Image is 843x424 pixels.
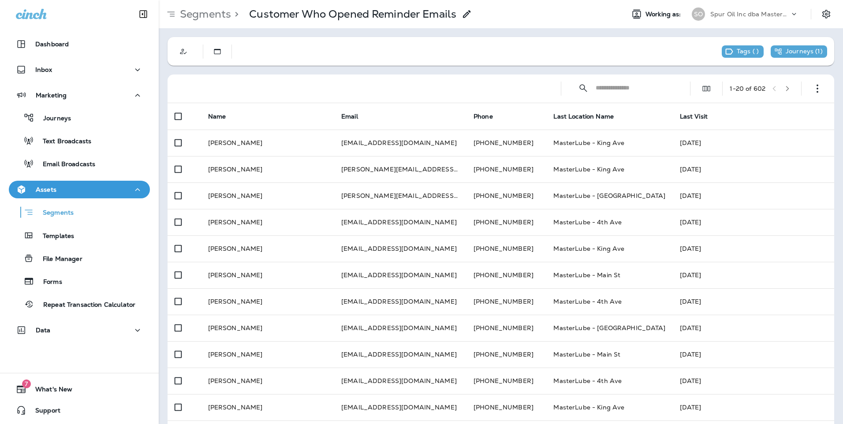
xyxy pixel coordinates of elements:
[34,278,62,286] p: Forms
[692,7,705,21] div: SO
[26,407,60,417] span: Support
[22,379,31,388] span: 7
[673,182,834,209] td: [DATE]
[341,112,358,120] span: Email
[546,368,672,394] td: MasterLube - 4th Ave
[546,394,672,420] td: MasterLube - King Ave
[34,232,74,241] p: Templates
[466,156,546,182] td: [PHONE_NUMBER]
[201,209,334,235] td: [PERSON_NAME]
[466,288,546,315] td: [PHONE_NUMBER]
[466,235,546,262] td: [PHONE_NUMBER]
[9,321,150,339] button: Data
[466,262,546,288] td: [PHONE_NUMBER]
[231,7,239,21] p: >
[334,182,466,209] td: [PERSON_NAME][EMAIL_ADDRESS][DOMAIN_NAME]
[698,80,715,97] button: Edit Fields
[176,7,231,21] p: Segments
[786,48,823,56] p: Journeys ( 1 )
[334,394,466,420] td: [EMAIL_ADDRESS][DOMAIN_NAME]
[201,341,334,368] td: [PERSON_NAME]
[9,402,150,419] button: Support
[546,182,672,209] td: MasterLube - [GEOGRAPHIC_DATA]
[34,255,82,264] p: File Manager
[334,368,466,394] td: [EMAIL_ADDRESS][DOMAIN_NAME]
[175,43,192,60] button: Customer Only
[201,394,334,420] td: [PERSON_NAME]
[680,112,708,120] span: Last Visit
[9,86,150,104] button: Marketing
[9,295,150,313] button: Repeat Transaction Calculator
[546,288,672,315] td: MasterLube - 4th Ave
[249,7,456,21] p: Customer Who Opened Reminder Emails
[201,315,334,341] td: [PERSON_NAME]
[9,181,150,198] button: Assets
[334,341,466,368] td: [EMAIL_ADDRESS][DOMAIN_NAME]
[645,11,683,18] span: Working as:
[673,235,834,262] td: [DATE]
[201,156,334,182] td: [PERSON_NAME]
[201,288,334,315] td: [PERSON_NAME]
[201,235,334,262] td: [PERSON_NAME]
[553,112,614,120] span: Last Location Name
[201,182,334,209] td: [PERSON_NAME]
[36,92,67,99] p: Marketing
[710,11,790,18] p: Spur Oil Inc dba MasterLube
[9,203,150,222] button: Segments
[673,288,834,315] td: [DATE]
[9,380,150,398] button: 7What's New
[35,41,69,48] p: Dashboard
[34,301,135,309] p: Repeat Transaction Calculator
[334,262,466,288] td: [EMAIL_ADDRESS][DOMAIN_NAME]
[334,235,466,262] td: [EMAIL_ADDRESS][DOMAIN_NAME]
[466,368,546,394] td: [PHONE_NUMBER]
[673,209,834,235] td: [DATE]
[730,85,765,92] div: 1 - 20 of 602
[9,226,150,245] button: Templates
[334,288,466,315] td: [EMAIL_ADDRESS][DOMAIN_NAME]
[466,341,546,368] td: [PHONE_NUMBER]
[546,235,672,262] td: MasterLube - King Ave
[34,209,74,218] p: Segments
[9,131,150,150] button: Text Broadcasts
[546,209,672,235] td: MasterLube - 4th Ave
[546,315,672,341] td: MasterLube - [GEOGRAPHIC_DATA]
[334,156,466,182] td: [PERSON_NAME][EMAIL_ADDRESS][PERSON_NAME][DOMAIN_NAME]
[673,341,834,368] td: [DATE]
[9,154,150,173] button: Email Broadcasts
[574,79,592,97] button: Collapse Search
[546,156,672,182] td: MasterLube - King Ave
[201,368,334,394] td: [PERSON_NAME]
[737,48,759,56] p: Tags ( )
[334,315,466,341] td: [EMAIL_ADDRESS][DOMAIN_NAME]
[466,394,546,420] td: [PHONE_NUMBER]
[546,262,672,288] td: MasterLube - Main St
[36,327,51,334] p: Data
[673,156,834,182] td: [DATE]
[9,108,150,127] button: Journeys
[466,315,546,341] td: [PHONE_NUMBER]
[673,130,834,156] td: [DATE]
[34,160,95,169] p: Email Broadcasts
[466,130,546,156] td: [PHONE_NUMBER]
[9,61,150,78] button: Inbox
[131,5,156,23] button: Collapse Sidebar
[474,112,493,120] span: Phone
[9,35,150,53] button: Dashboard
[34,138,91,146] p: Text Broadcasts
[334,130,466,156] td: [EMAIL_ADDRESS][DOMAIN_NAME]
[546,341,672,368] td: MasterLube - Main St
[334,209,466,235] td: [EMAIL_ADDRESS][DOMAIN_NAME]
[209,43,226,60] button: Static
[722,45,764,58] div: This segment has no tags
[201,130,334,156] td: [PERSON_NAME]
[673,315,834,341] td: [DATE]
[818,6,834,22] button: Settings
[208,112,226,120] span: Name
[9,272,150,290] button: Forms
[673,394,834,420] td: [DATE]
[26,386,72,396] span: What's New
[9,249,150,268] button: File Manager
[673,262,834,288] td: [DATE]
